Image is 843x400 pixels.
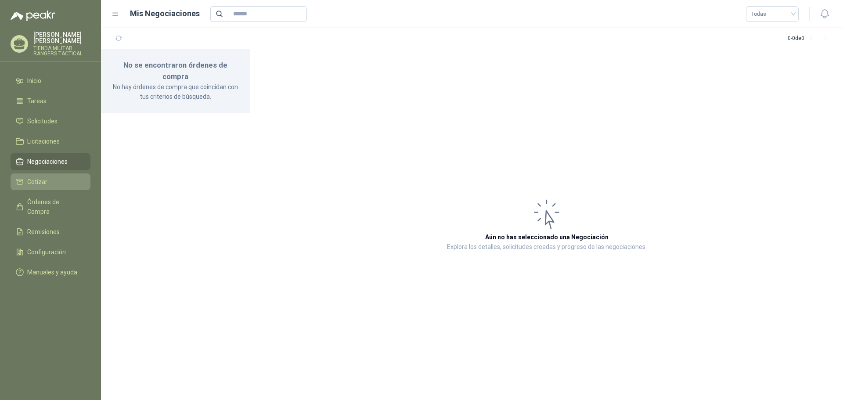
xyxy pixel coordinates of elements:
a: Manuales y ayuda [11,264,90,281]
p: Explora los detalles, solicitudes creadas y progreso de las negociaciones. [447,242,647,252]
a: Cotizar [11,173,90,190]
span: Órdenes de Compra [27,197,82,216]
span: Inicio [27,76,41,86]
a: Negociaciones [11,153,90,170]
a: Licitaciones [11,133,90,150]
span: Licitaciones [27,137,60,146]
h3: Aún no has seleccionado una Negociación [485,232,609,242]
span: Solicitudes [27,116,58,126]
span: Cotizar [27,177,47,187]
span: Manuales y ayuda [27,267,77,277]
a: Remisiones [11,223,90,240]
span: Tareas [27,96,47,106]
span: Negociaciones [27,157,68,166]
a: Configuración [11,244,90,260]
h1: Mis Negociaciones [130,7,200,20]
span: Remisiones [27,227,60,237]
div: 0 - 0 de 0 [788,32,832,46]
p: TIENDA MILITAR RANGERS TACTICAL [33,46,90,56]
span: Configuración [27,247,66,257]
p: No hay órdenes de compra que coincidan con tus criterios de búsqueda. [112,82,239,101]
h3: No se encontraron órdenes de compra [112,60,239,82]
a: Órdenes de Compra [11,194,90,220]
span: Todas [751,7,793,21]
a: Inicio [11,72,90,89]
a: Solicitudes [11,113,90,130]
p: [PERSON_NAME] [PERSON_NAME] [33,32,90,44]
a: Tareas [11,93,90,109]
img: Logo peakr [11,11,55,21]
